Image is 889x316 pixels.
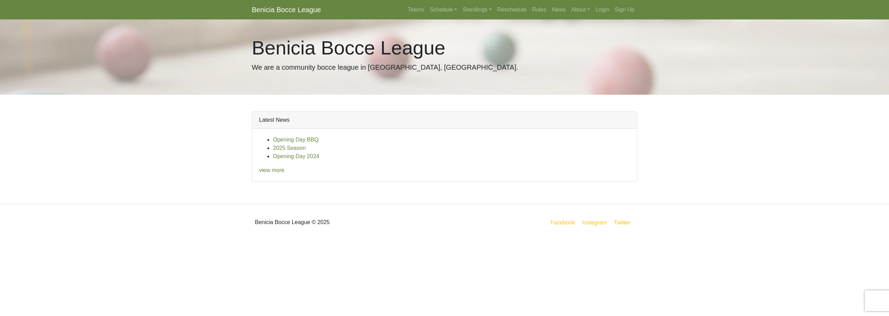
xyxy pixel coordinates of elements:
[495,3,530,17] a: Reschedule
[460,3,494,17] a: Standings
[529,3,549,17] a: Rules
[613,218,636,227] a: Twitter
[612,3,637,17] a: Sign Up
[568,3,593,17] a: About
[427,3,460,17] a: Schedule
[247,210,444,235] div: Benicia Bocce League © 2025
[273,137,319,143] a: Opening Day BBQ
[549,3,568,17] a: News
[549,218,576,227] a: Facebook
[593,3,612,17] a: Login
[273,145,306,151] a: 2025 Season
[259,167,284,173] a: view more
[581,218,608,227] a: Instagram
[273,153,319,159] a: Opening Day 2024
[252,3,321,17] a: Benicia Bocce League
[252,36,637,59] h1: Benicia Bocce League
[405,3,427,17] a: Teams
[252,62,637,72] p: We are a community bocce league in [GEOGRAPHIC_DATA], [GEOGRAPHIC_DATA].
[252,112,637,129] div: Latest News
